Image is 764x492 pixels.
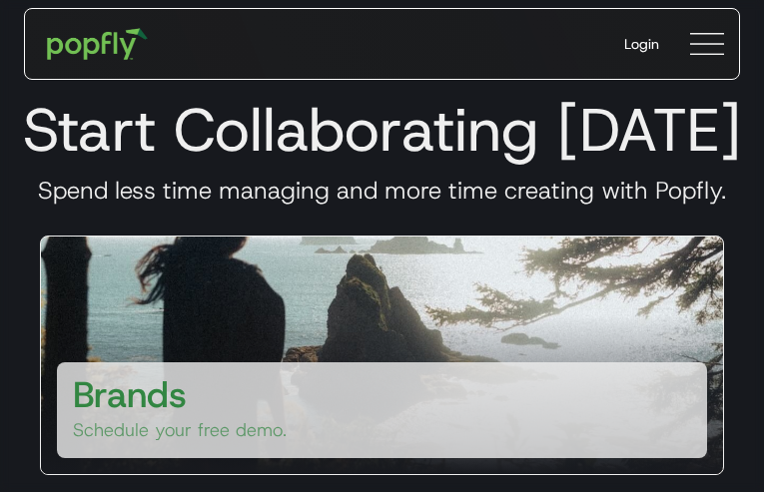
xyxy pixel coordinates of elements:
h3: Spend less time managing and more time creating with Popfly. [16,176,748,206]
div: Login [624,34,659,54]
h1: Start Collaborating [DATE] [16,94,748,166]
p: Schedule your free demo. [73,418,287,442]
h3: Brands [73,370,187,418]
a: Login [608,18,675,70]
a: home [33,14,162,74]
